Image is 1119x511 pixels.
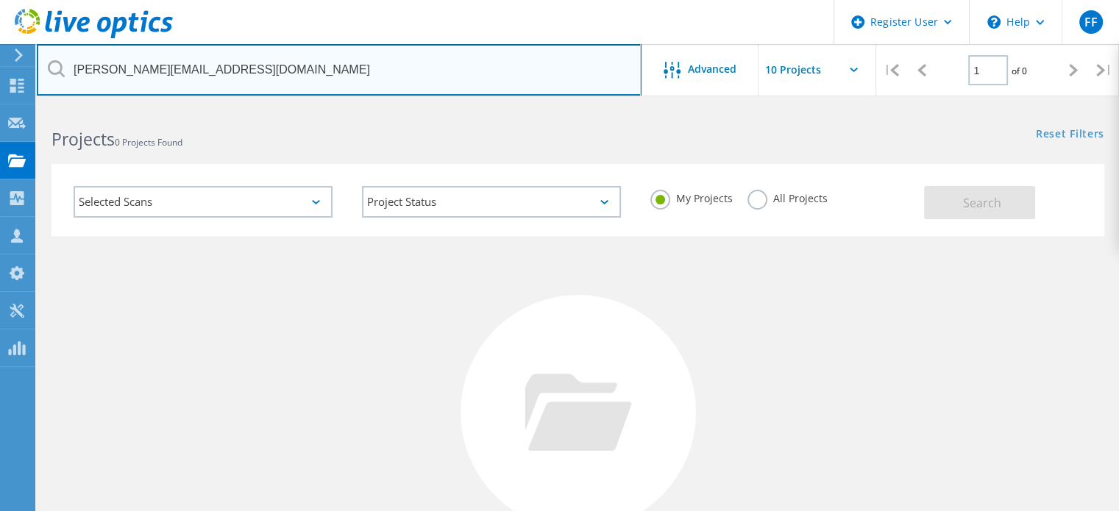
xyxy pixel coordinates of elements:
[115,136,182,149] span: 0 Projects Found
[1089,44,1119,96] div: |
[1012,65,1027,77] span: of 0
[650,190,733,204] label: My Projects
[37,44,642,96] input: Search projects by name, owner, ID, company, etc
[51,127,115,151] b: Projects
[747,190,828,204] label: All Projects
[876,44,906,96] div: |
[15,31,173,41] a: Live Optics Dashboard
[74,186,333,218] div: Selected Scans
[688,64,736,74] span: Advanced
[963,195,1001,211] span: Search
[1036,129,1104,141] a: Reset Filters
[362,186,621,218] div: Project Status
[924,186,1035,219] button: Search
[1084,16,1097,28] span: FF
[987,15,1001,29] svg: \n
